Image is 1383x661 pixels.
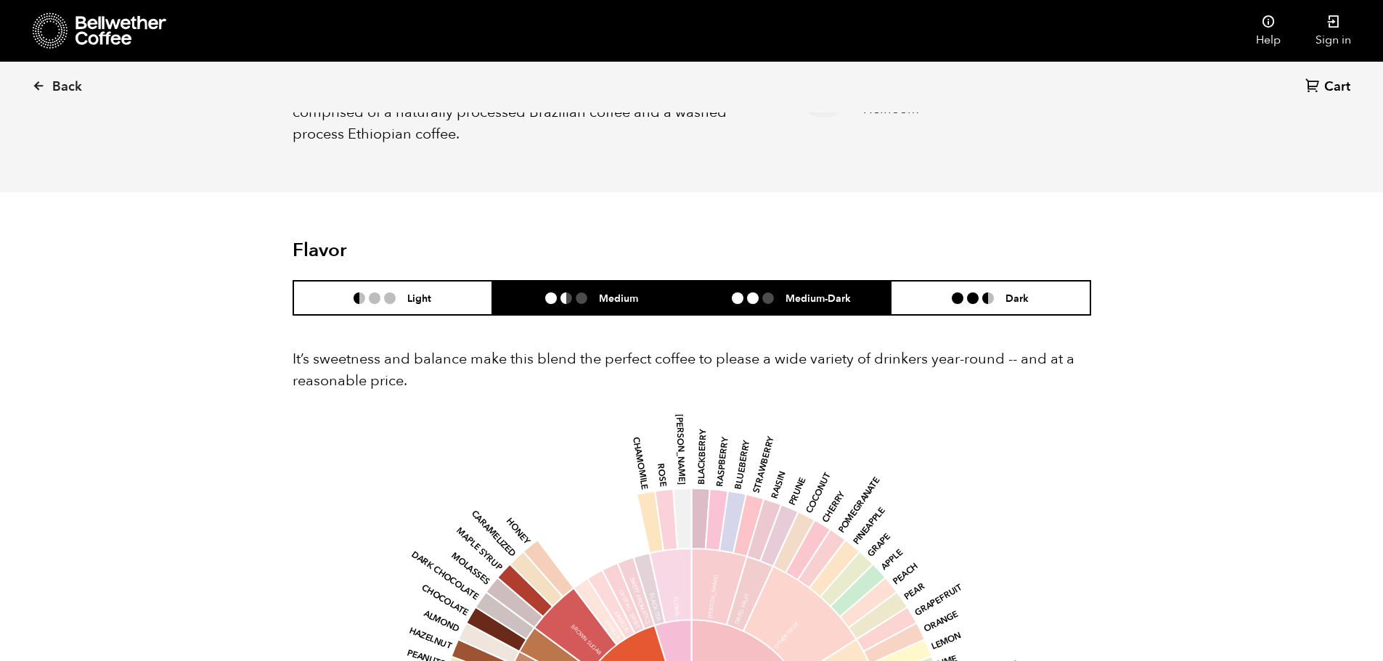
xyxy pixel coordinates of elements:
h6: Dark [1005,292,1029,304]
span: Back [52,78,82,96]
h6: Medium-Dark [786,292,851,304]
h6: Light [407,292,431,304]
span: Cart [1324,78,1350,96]
a: Cart [1305,78,1354,97]
h6: Medium [599,292,638,304]
p: It’s sweetness and balance make this blend the perfect coffee to please a wide variety of drinker... [293,348,1091,392]
h2: Flavor [293,239,559,262]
